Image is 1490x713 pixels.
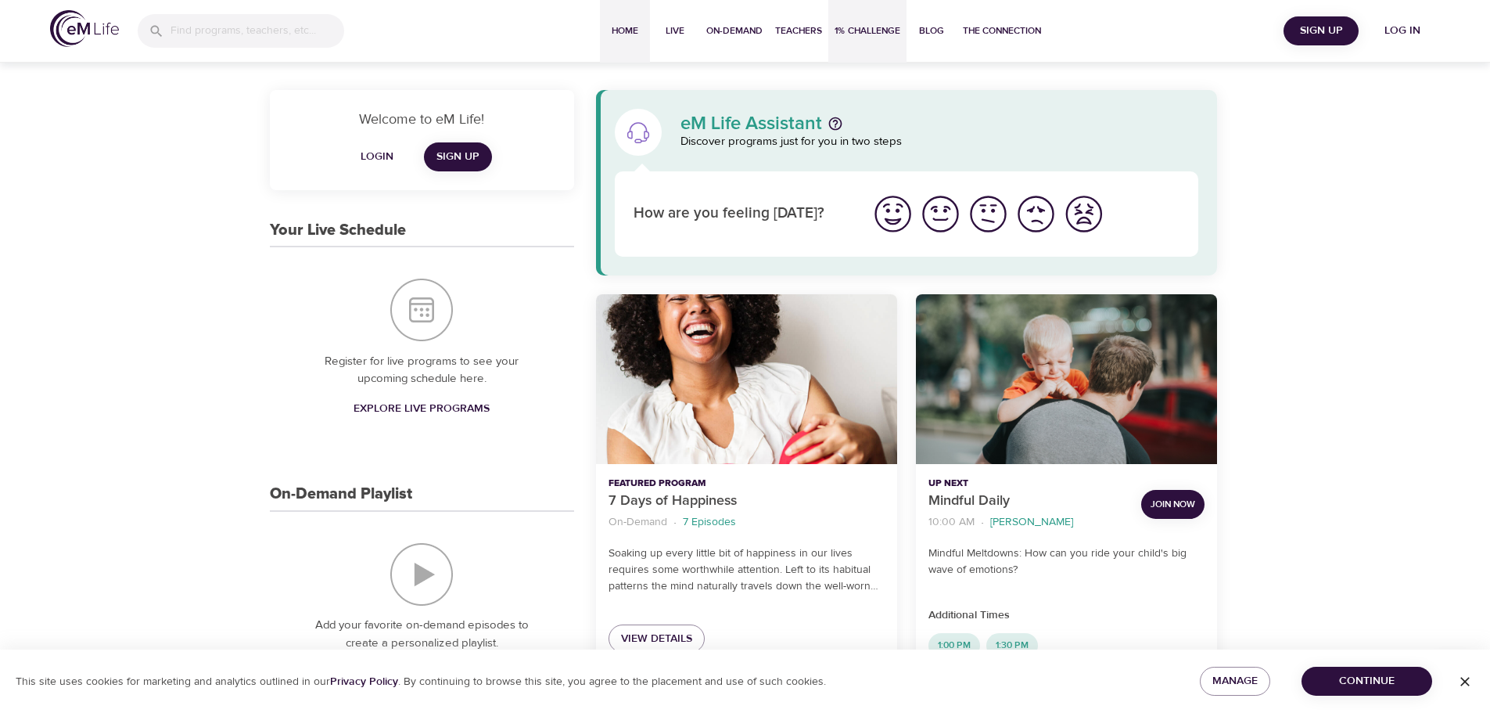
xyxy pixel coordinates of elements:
span: 1% Challenge [835,23,900,39]
img: logo [50,10,119,47]
p: eM Life Assistant [680,114,822,133]
button: I'm feeling worst [1060,190,1108,238]
span: Live [656,23,694,39]
span: Join Now [1151,496,1195,513]
a: View Details [609,625,705,654]
span: 1:00 PM [928,639,980,652]
button: Manage [1200,667,1270,696]
p: Up Next [928,477,1129,491]
p: [PERSON_NAME] [990,514,1073,531]
button: Mindful Daily [916,294,1217,464]
a: Privacy Policy [330,675,398,689]
button: Login [352,142,402,171]
button: I'm feeling ok [964,190,1012,238]
span: 1:30 PM [986,639,1038,652]
img: great [871,193,914,236]
div: 1:00 PM [928,633,980,658]
p: Mindful Meltdowns: How can you ride your child's big wave of emotions? [928,546,1205,578]
button: Continue [1302,667,1432,696]
p: Additional Times [928,607,1205,624]
p: Welcome to eM Life! [289,109,555,130]
p: Discover programs just for you in two steps [680,133,1199,151]
button: I'm feeling good [917,190,964,238]
button: I'm feeling bad [1012,190,1060,238]
img: good [919,193,962,236]
p: Mindful Daily [928,491,1129,512]
a: Sign Up [424,142,492,171]
span: Sign Up [1290,21,1352,41]
img: worst [1062,193,1105,236]
p: 7 Days of Happiness [609,491,885,512]
span: The Connection [963,23,1041,39]
span: Home [606,23,644,39]
button: Sign Up [1284,16,1359,45]
p: How are you feeling [DATE]? [634,203,850,225]
p: 7 Episodes [683,514,736,531]
img: On-Demand Playlist [390,543,453,606]
li: · [981,512,984,533]
span: Manage [1212,672,1258,691]
span: Sign Up [436,147,479,167]
span: Explore Live Programs [354,399,490,419]
span: Continue [1314,672,1420,691]
button: Log in [1365,16,1440,45]
p: On-Demand [609,514,667,531]
img: ok [967,193,1010,236]
span: Log in [1371,21,1434,41]
span: Login [358,147,396,167]
input: Find programs, teachers, etc... [171,14,344,48]
span: Blog [913,23,950,39]
h3: Your Live Schedule [270,221,406,239]
span: Teachers [775,23,822,39]
img: Your Live Schedule [390,279,453,341]
p: Featured Program [609,477,885,491]
nav: breadcrumb [609,512,885,533]
div: 1:30 PM [986,633,1038,658]
p: Add your favorite on-demand episodes to create a personalized playlist. [301,617,543,652]
button: 7 Days of Happiness [596,294,897,464]
p: 10:00 AM [928,514,975,531]
img: eM Life Assistant [626,120,651,145]
h3: On-Demand Playlist [270,485,412,503]
span: On-Demand [706,23,763,39]
nav: breadcrumb [928,512,1129,533]
button: Join Now [1141,490,1205,519]
p: Register for live programs to see your upcoming schedule here. [301,353,543,388]
li: · [673,512,677,533]
p: Soaking up every little bit of happiness in our lives requires some worthwhile attention. Left to... [609,546,885,595]
button: I'm feeling great [869,190,917,238]
img: bad [1014,193,1057,236]
span: View Details [621,629,692,649]
a: Explore Live Programs [347,394,496,423]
